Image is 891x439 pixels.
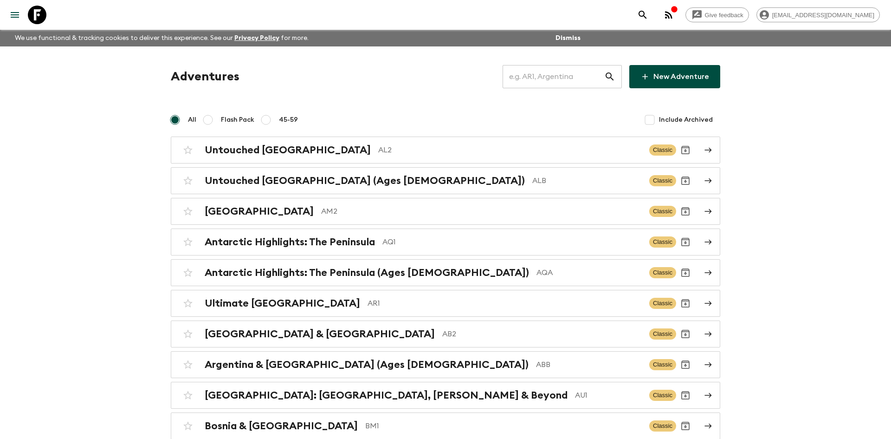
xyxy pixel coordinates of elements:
[11,30,312,46] p: We use functional & tracking cookies to deliver this experience. See our for more.
[205,389,568,401] h2: [GEOGRAPHIC_DATA]: [GEOGRAPHIC_DATA], [PERSON_NAME] & Beyond
[676,263,695,282] button: Archive
[171,198,720,225] a: [GEOGRAPHIC_DATA]AM2ClassicArchive
[649,390,676,401] span: Classic
[171,67,239,86] h1: Adventures
[676,417,695,435] button: Archive
[382,236,642,248] p: AQ1
[171,137,720,164] a: Untouched [GEOGRAPHIC_DATA]AL2ClassicArchive
[676,325,695,343] button: Archive
[532,175,642,186] p: ALB
[171,290,720,317] a: Ultimate [GEOGRAPHIC_DATA]AR1ClassicArchive
[234,35,279,41] a: Privacy Policy
[188,115,196,124] span: All
[321,206,642,217] p: AM2
[676,355,695,374] button: Archive
[205,205,314,217] h2: [GEOGRAPHIC_DATA]
[205,420,358,432] h2: Bosnia & [GEOGRAPHIC_DATA]
[676,233,695,251] button: Archive
[659,115,713,124] span: Include Archived
[649,420,676,432] span: Classic
[676,294,695,313] button: Archive
[368,298,642,309] p: AR1
[553,32,583,45] button: Dismiss
[221,115,254,124] span: Flash Pack
[633,6,652,24] button: search adventures
[6,6,24,24] button: menu
[676,386,695,405] button: Archive
[171,351,720,378] a: Argentina & [GEOGRAPHIC_DATA] (Ages [DEMOGRAPHIC_DATA])ABBClassicArchive
[575,390,642,401] p: AU1
[205,175,525,187] h2: Untouched [GEOGRAPHIC_DATA] (Ages [DEMOGRAPHIC_DATA])
[171,229,720,256] a: Antarctic Highlights: The PeninsulaAQ1ClassicArchive
[676,202,695,221] button: Archive
[685,7,749,22] a: Give feedback
[536,267,642,278] p: AQA
[442,328,642,340] p: AB2
[503,64,604,90] input: e.g. AR1, Argentina
[279,115,298,124] span: 45-59
[767,12,879,19] span: [EMAIL_ADDRESS][DOMAIN_NAME]
[676,171,695,190] button: Archive
[649,144,676,156] span: Classic
[171,321,720,347] a: [GEOGRAPHIC_DATA] & [GEOGRAPHIC_DATA]AB2ClassicArchive
[205,359,529,371] h2: Argentina & [GEOGRAPHIC_DATA] (Ages [DEMOGRAPHIC_DATA])
[378,144,642,156] p: AL2
[536,359,642,370] p: ABB
[205,236,375,248] h2: Antarctic Highlights: The Peninsula
[171,382,720,409] a: [GEOGRAPHIC_DATA]: [GEOGRAPHIC_DATA], [PERSON_NAME] & BeyondAU1ClassicArchive
[171,167,720,194] a: Untouched [GEOGRAPHIC_DATA] (Ages [DEMOGRAPHIC_DATA])ALBClassicArchive
[700,12,749,19] span: Give feedback
[205,328,435,340] h2: [GEOGRAPHIC_DATA] & [GEOGRAPHIC_DATA]
[649,236,676,248] span: Classic
[205,144,371,156] h2: Untouched [GEOGRAPHIC_DATA]
[756,7,880,22] div: [EMAIL_ADDRESS][DOMAIN_NAME]
[205,297,360,309] h2: Ultimate [GEOGRAPHIC_DATA]
[676,141,695,159] button: Archive
[649,175,676,186] span: Classic
[365,420,642,432] p: BM1
[171,259,720,286] a: Antarctic Highlights: The Peninsula (Ages [DEMOGRAPHIC_DATA])AQAClassicArchive
[649,298,676,309] span: Classic
[649,206,676,217] span: Classic
[649,328,676,340] span: Classic
[649,359,676,370] span: Classic
[649,267,676,278] span: Classic
[205,267,529,279] h2: Antarctic Highlights: The Peninsula (Ages [DEMOGRAPHIC_DATA])
[629,65,720,88] a: New Adventure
